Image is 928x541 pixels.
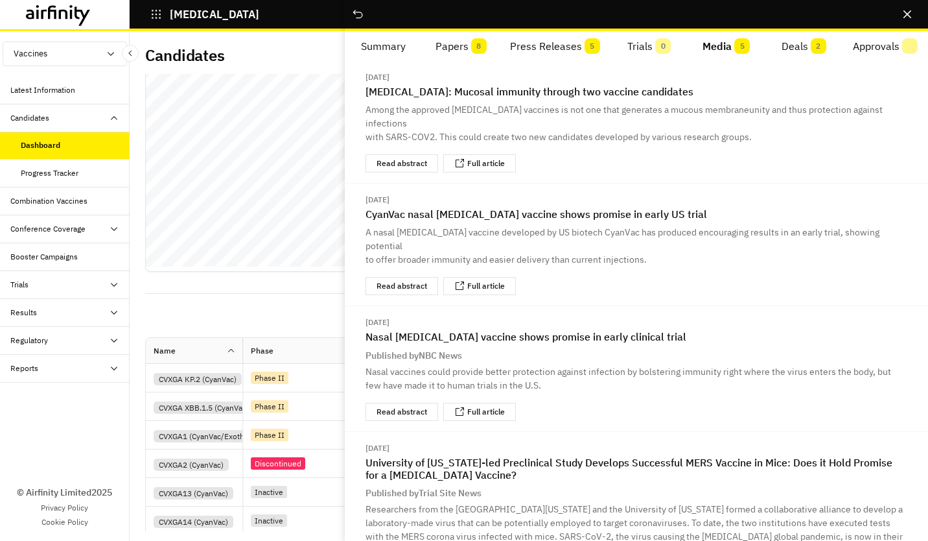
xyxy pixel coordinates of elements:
div: Candidates [10,112,49,124]
div: Discontinued [251,457,305,470]
span: 2 [811,38,826,54]
div: Combination Vaccines [10,195,87,207]
div: Phase [251,345,273,357]
button: Approvals [842,31,928,62]
div: Read abstract [377,282,427,290]
span: Researchers from the [GEOGRAPHIC_DATA][US_STATE] and the University of [US_STATE] formed a collab... [365,503,903,515]
div: Reports [10,363,38,374]
div: Dashboard [21,139,60,151]
div: Published by NBC News [365,349,462,363]
div: CVXGA KP.2 (CyanVac) [154,373,242,385]
div: Results [10,307,37,319]
div: CVXGA2 (CyanVac) [154,459,229,471]
div: CVXGA XBB.1.5 (CyanVac) [154,402,254,414]
a: Full article [467,160,505,167]
div: Inactive [251,486,287,498]
button: Vaccines [3,42,127,66]
span: few have made it to human trials in the U.S. [365,379,541,391]
div: Conference Coverage [10,223,86,235]
div: [DATE] [365,317,389,328]
h2: Nasal [MEDICAL_DATA] vaccine shows promise in early clinical trial [365,331,907,343]
span: laboratory-made virus that can be potentially employed to target coronaviruses. To date, the two ... [365,517,890,529]
div: Inactive [251,514,287,527]
a: Privacy Policy [41,502,88,514]
div: Booster Campaigns [10,251,78,263]
div: [DATE] [365,194,389,206]
div: Published by Trial Site News [365,487,481,500]
div: Phase II [251,372,288,384]
div: [DATE] [365,442,389,454]
button: Trials [610,31,688,62]
div: CVXGA14 (CyanVac) [154,516,233,528]
span: 0 [655,38,671,54]
span: Nasal vaccines could provide better protection against infection by bolstering immunity right whe... [365,366,891,378]
span: 8 [471,38,487,54]
button: Papers [422,31,499,62]
a: Full article [467,282,505,290]
span: to offer broader immunity and easier delivery than current injections. [365,254,647,265]
button: [MEDICAL_DATA] [150,3,259,25]
button: Close Sidebar [122,45,139,62]
h2: CyanVac nasal [MEDICAL_DATA] vaccine shows promise in early US trial [365,208,907,221]
div: Phase II [251,429,288,441]
div: Read abstract [377,160,427,167]
div: CVXGA1 (CyanVac/Exothera) [154,430,263,442]
span: 5 [734,38,750,54]
h2: Candidates [145,46,225,65]
div: Name [154,345,176,357]
div: CVXGA13 (CyanVac) [154,487,233,499]
div: Regulatory [10,335,48,346]
div: Trials [10,279,29,291]
div: Phase II [251,400,288,413]
span: A nasal [MEDICAL_DATA] vaccine developed by US biotech CyanVac has produced encouraging results i... [365,226,879,252]
span: 5 [585,38,600,54]
p: [MEDICAL_DATA] [170,8,259,20]
div: Latest Information [10,84,75,96]
h2: [MEDICAL_DATA]: Mucosal immunity through two vaccine candidates [365,86,907,98]
div: Read abstract [377,408,427,416]
p: © Airfinity Limited 2025 [17,486,112,499]
h2: University of [US_STATE]-led Preclinical Study Develops Successful MERS Vaccine in Mice: Does it ... [365,457,907,481]
a: Cookie Policy [41,516,88,528]
span: Among the approved [MEDICAL_DATA] vaccines is not one that generates a mucous membraneunity and t... [365,104,883,129]
button: Press Releases [500,31,610,62]
button: Deals [765,31,842,62]
span: with SARS-COV2. This could create two new candidates developed by various research groups. [365,131,752,143]
div: Progress Tracker [21,167,78,179]
button: Media [688,31,765,62]
div: [DATE] [365,71,389,83]
button: Summary [345,31,422,62]
a: Full article [467,408,505,416]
